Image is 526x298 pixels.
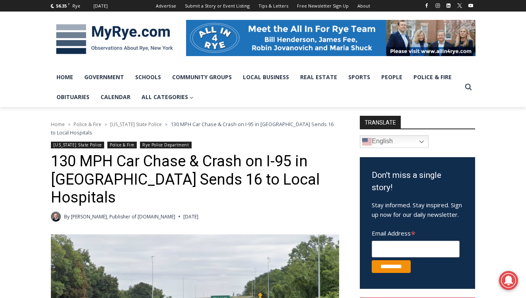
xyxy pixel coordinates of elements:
[433,1,443,10] a: Instagram
[360,135,429,148] a: English
[68,122,70,127] span: >
[136,87,199,107] a: All Categories
[74,121,101,128] a: Police & Fire
[93,2,108,10] div: [DATE]
[372,200,463,219] p: Stay informed. Stay inspired. Sign up now for our daily newsletter.
[130,67,167,87] a: Schools
[376,67,408,87] a: People
[142,93,194,101] span: All Categories
[372,225,460,240] label: Email Address
[51,67,461,107] nav: Primary Navigation
[140,142,191,148] a: Rye Police Department
[51,121,334,136] span: 130 MPH Car Chase & Crash on I-95 in [GEOGRAPHIC_DATA] Sends 16 to Local Hospitals
[461,80,476,94] button: View Search Form
[183,213,198,220] time: [DATE]
[79,67,130,87] a: Government
[51,142,104,148] a: [US_STATE] State Police
[408,67,457,87] a: Police & Fire
[422,1,431,10] a: Facebook
[95,87,136,107] a: Calendar
[51,87,95,107] a: Obituaries
[360,116,401,129] strong: TRANSLATE
[343,67,376,87] a: Sports
[362,137,372,146] img: en
[51,152,339,207] h1: 130 MPH Car Chase & Crash on I-95 in [GEOGRAPHIC_DATA] Sends 16 to Local Hospitals
[237,67,295,87] a: Local Business
[165,122,167,127] span: >
[167,67,237,87] a: Community Groups
[186,20,476,56] img: All in for Rye
[455,1,464,10] a: X
[64,213,70,220] span: By
[51,120,339,136] nav: Breadcrumbs
[110,121,162,128] a: [US_STATE] State Police
[444,1,453,10] a: Linkedin
[51,212,61,222] a: Author image
[107,142,137,148] a: Police & Fire
[68,2,70,6] span: F
[466,1,476,10] a: YouTube
[372,169,463,194] h3: Don't miss a single story!
[56,3,67,9] span: 56.35
[71,213,175,220] a: [PERSON_NAME], Publisher of [DOMAIN_NAME]
[105,122,107,127] span: >
[72,2,80,10] div: Rye
[295,67,343,87] a: Real Estate
[51,121,65,128] a: Home
[51,19,178,60] img: MyRye.com
[51,67,79,87] a: Home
